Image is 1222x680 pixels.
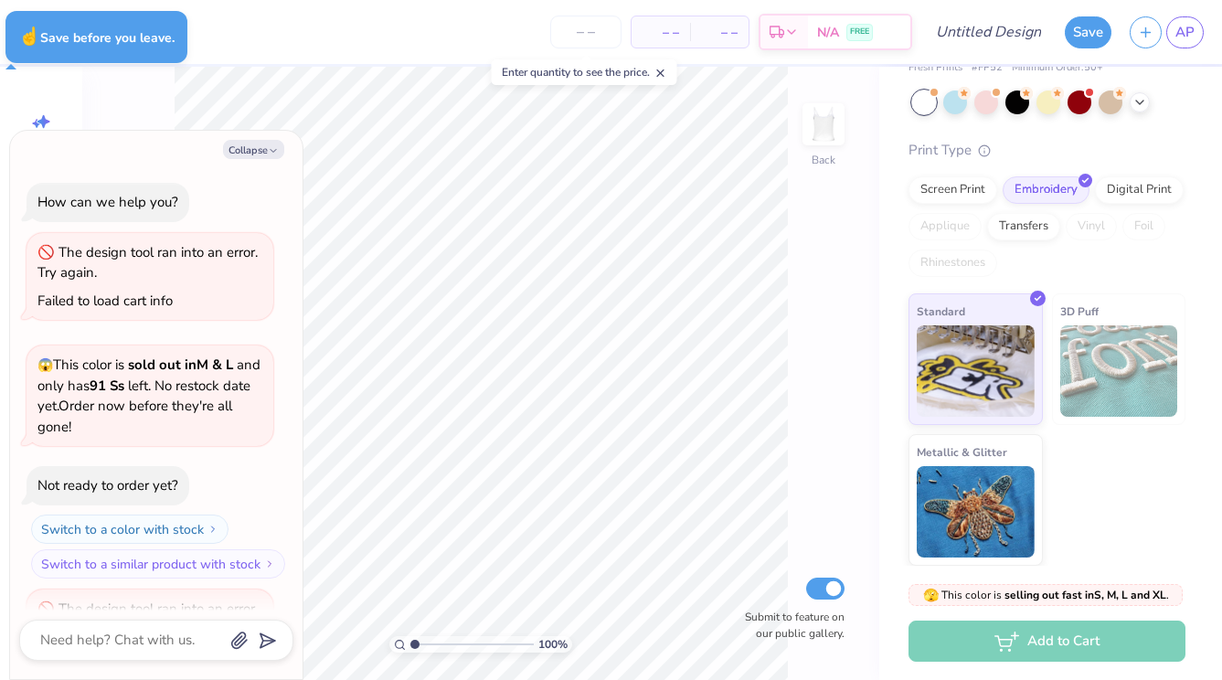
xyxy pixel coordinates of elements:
div: Foil [1122,213,1165,240]
div: Vinyl [1066,213,1117,240]
span: Minimum Order: 50 + [1012,60,1103,76]
div: Applique [909,213,982,240]
label: Submit to feature on our public gallery. [735,609,845,642]
div: The design tool ran into an error. Try again. [37,600,258,639]
span: This color is and only has left . No restock date yet. Order now before they're all gone! [37,356,260,436]
div: Back [812,152,835,168]
strong: sold out in M & L [128,356,233,374]
div: Screen Print [909,176,997,204]
span: 3D Puff [1060,302,1099,321]
span: 🫣 [923,587,939,604]
span: AP [1175,22,1195,43]
div: Failed to load cart info [37,292,173,310]
strong: 91 Ss [90,377,124,395]
strong: selling out fast in S, M, L and XL [1004,588,1166,602]
div: Transfers [987,213,1060,240]
div: The design tool ran into an error. Try again. [37,243,258,282]
span: – – [701,23,738,42]
span: Metallic & Glitter [917,442,1007,462]
img: Back [805,106,842,143]
a: AP [1166,16,1204,48]
div: Not ready to order yet? [37,476,178,494]
div: Embroidery [1003,176,1089,204]
img: Metallic & Glitter [917,466,1035,558]
input: – – [550,16,622,48]
img: Switch to a similar product with stock [264,558,275,569]
span: # FP52 [972,60,1003,76]
span: 100 % [538,636,568,653]
img: Standard [917,325,1035,417]
span: Fresh Prints [909,60,962,76]
div: Digital Print [1095,176,1184,204]
div: How can we help you? [37,193,178,211]
div: Rhinestones [909,250,997,277]
button: Switch to a color with stock [31,515,228,544]
div: Enter quantity to see the price. [492,59,677,85]
span: This color is . [923,587,1169,603]
button: Collapse [223,140,284,159]
button: Switch to a similar product with stock [31,549,285,579]
input: Untitled Design [921,14,1056,50]
span: N/A [817,23,839,42]
span: – – [643,23,679,42]
img: 3D Puff [1060,325,1178,417]
button: Save [1065,16,1111,48]
span: 😱 [37,356,53,374]
img: Switch to a color with stock [207,524,218,535]
span: Standard [917,302,965,321]
div: Print Type [909,140,1185,161]
span: FREE [850,26,869,38]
